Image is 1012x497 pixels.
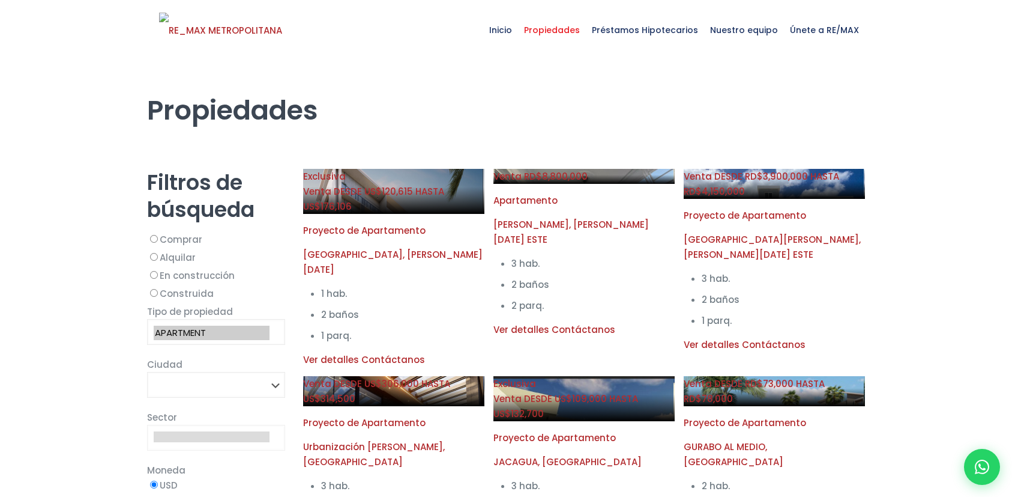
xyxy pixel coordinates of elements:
span: DESDE RD$ [684,377,825,405]
span: [GEOGRAPHIC_DATA][PERSON_NAME], [PERSON_NAME][DATE] ESTE [684,233,861,261]
span: Venta [684,170,712,183]
input: Construida [150,289,158,297]
span: Ver detalles [303,353,359,366]
span: 2 baños [321,308,359,321]
span: 1 parq. [702,314,732,327]
input: En construcción [150,271,158,279]
span: Venta [493,392,522,405]
h2: Filtros de búsqueda [147,169,285,223]
span: 306,000 [382,377,419,390]
p: Proyecto de Apartamento [684,415,865,430]
p: Proyecto de Apartamento [303,223,484,238]
span: Venta [493,170,522,183]
span: RD$ [524,170,588,183]
span: DESDE US$ [303,377,450,405]
p: Proyecto de Apartamento [493,430,675,445]
span: Exclusiva [493,377,536,390]
span: Contáctanos [742,338,806,351]
span: 1 parq. [321,329,351,342]
span: 3 hab. [702,272,730,285]
label: Construida [147,286,285,301]
span: DESDE RD$ [684,170,839,198]
span: 4,150,000 [702,185,745,198]
img: RE_MAX METROPOLITANA [159,13,282,49]
a: Exclusiva Venta DESDE US$120,615 HASTA US$176,106 Proyecto de Apartamento [GEOGRAPHIC_DATA], [PER... [303,169,484,367]
span: Ver detalles [493,323,549,336]
span: Nuestro equipo [704,12,784,48]
span: 3 hab. [321,480,349,492]
span: Venta [684,377,712,390]
span: 3 hab. [511,257,540,270]
span: 176,106 [321,200,352,213]
span: DESDE US$ [493,392,638,420]
label: Alquilar [147,250,285,265]
span: 2 baños [702,293,739,306]
option: HOUSE [154,340,270,355]
label: En construcción [147,268,285,283]
span: Venta [303,185,331,198]
span: Inicio [483,12,518,48]
span: 73,000 [763,377,794,390]
p: Apartamento [493,193,675,208]
h1: Propiedades [147,61,865,127]
span: [GEOGRAPHIC_DATA], [PERSON_NAME][DATE] [303,248,483,276]
p: Proyecto de Apartamento [303,415,484,430]
span: [PERSON_NAME], [PERSON_NAME][DATE] ESTE [493,218,649,246]
span: JACAGUA, [GEOGRAPHIC_DATA] [493,456,642,468]
span: 1 hab. [321,287,347,300]
span: DESDE US$ [303,185,444,213]
label: USD [147,478,285,493]
span: Propiedades [518,12,586,48]
input: USD [150,481,158,489]
span: Exclusiva [303,170,346,183]
span: Moneda [147,464,185,477]
span: 2 hab. [702,480,730,492]
span: 8,800,000 [542,170,588,183]
span: Contáctanos [552,323,615,336]
span: Venta [303,377,331,390]
span: Urbanización [PERSON_NAME], [GEOGRAPHIC_DATA] [303,441,445,468]
span: Sector [147,411,177,424]
span: Ciudad [147,358,182,371]
span: 132,700 [511,407,544,420]
span: 2 baños [511,278,549,291]
label: Comprar [147,232,285,247]
span: Ver detalles [684,338,739,351]
p: Proyecto de Apartamento [684,208,865,223]
a: Venta DESDE RD$3,900,000 HASTA RD$4,150,000 Proyecto de Apartamento [GEOGRAPHIC_DATA][PERSON_NAME... [684,169,865,352]
span: 109,000 [572,392,607,405]
span: 3,900,000 [763,170,808,183]
input: Alquilar [150,253,158,261]
option: APARTMENT [154,326,270,340]
span: Préstamos Hipotecarios [586,12,704,48]
span: 78,000 [702,392,733,405]
input: Comprar [150,235,158,243]
span: 120,615 [382,185,413,198]
span: 314,500 [321,392,355,405]
span: 2 parq. [511,299,544,312]
span: 3 hab. [511,480,540,492]
span: Contáctanos [361,353,425,366]
span: GURABO AL MEDIO, [GEOGRAPHIC_DATA] [684,441,783,468]
a: Venta RD$8,800,000 Apartamento [PERSON_NAME], [PERSON_NAME][DATE] ESTE 3 hab. 2 baños 2 parq. Ver... [493,169,675,337]
span: Únete a RE/MAX [784,12,865,48]
span: Tipo de propiedad [147,305,233,318]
